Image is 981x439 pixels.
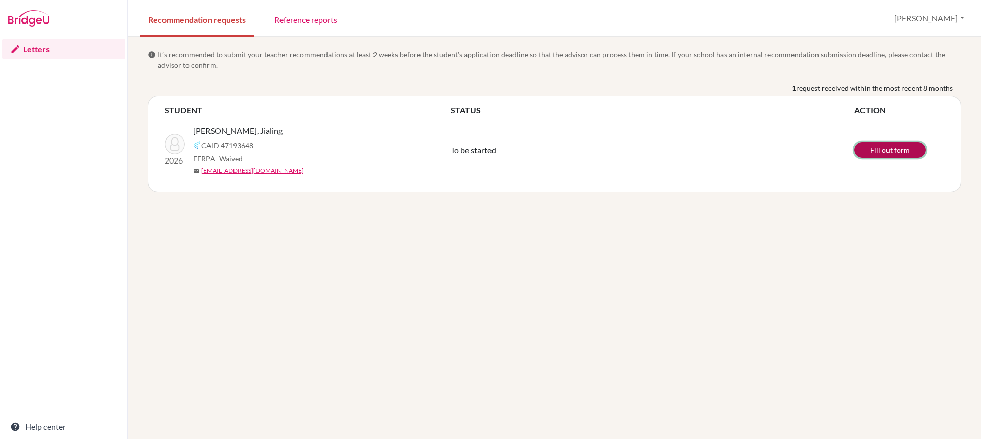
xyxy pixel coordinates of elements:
[792,83,796,94] b: 1
[8,10,49,27] img: Bridge-U
[201,140,253,151] span: CAID 47193648
[165,104,451,117] th: STUDENT
[158,49,961,71] span: It’s recommended to submit your teacher recommendations at least 2 weeks before the student’s app...
[148,51,156,59] span: info
[854,104,944,117] th: ACTION
[193,141,201,149] img: Common App logo
[165,154,185,167] p: 2026
[2,417,125,437] a: Help center
[266,2,345,37] a: Reference reports
[854,142,926,158] a: Fill out form
[215,154,243,163] span: - Waived
[2,39,125,59] a: Letters
[451,104,854,117] th: STATUS
[890,9,969,28] button: [PERSON_NAME]
[201,166,304,175] a: [EMAIL_ADDRESS][DOMAIN_NAME]
[193,125,283,137] span: [PERSON_NAME], Jialing
[140,2,254,37] a: Recommendation requests
[451,145,496,155] span: To be started
[165,134,185,154] img: Luiza Ye, Jialing
[193,168,199,174] span: mail
[796,83,953,94] span: request received within the most recent 8 months
[193,153,243,164] span: FERPA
